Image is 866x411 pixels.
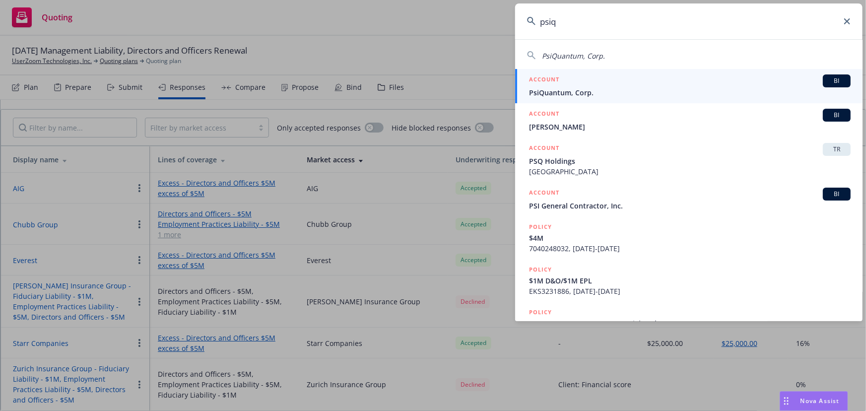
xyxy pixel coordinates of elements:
[529,109,559,121] h5: ACCOUNT
[515,259,863,302] a: POLICY$1M D&O/$1M EPLEKS3231886, [DATE]-[DATE]
[529,87,851,98] span: PsiQuantum, Corp.
[529,201,851,211] span: PSI General Contractor, Inc.
[780,392,793,411] div: Drag to move
[529,318,851,329] span: PSI Quantum Corp. - Commercial Package
[542,51,605,61] span: PsiQuantum, Corp.
[515,182,863,216] a: ACCOUNTBIPSI General Contractor, Inc.
[529,265,552,274] h5: POLICY
[529,275,851,286] span: $1M D&O/$1M EPL
[529,307,552,317] h5: POLICY
[515,103,863,137] a: ACCOUNTBI[PERSON_NAME]
[515,302,863,344] a: POLICYPSI Quantum Corp. - Commercial Package
[515,137,863,182] a: ACCOUNTTRPSQ Holdings[GEOGRAPHIC_DATA]
[529,143,559,155] h5: ACCOUNT
[529,74,559,86] h5: ACCOUNT
[529,243,851,254] span: 7040248032, [DATE]-[DATE]
[529,222,552,232] h5: POLICY
[529,122,851,132] span: [PERSON_NAME]
[827,145,847,154] span: TR
[780,391,848,411] button: Nova Assist
[827,111,847,120] span: BI
[827,76,847,85] span: BI
[515,69,863,103] a: ACCOUNTBIPsiQuantum, Corp.
[827,190,847,199] span: BI
[515,216,863,259] a: POLICY$4M7040248032, [DATE]-[DATE]
[529,156,851,166] span: PSQ Holdings
[529,286,851,296] span: EKS3231886, [DATE]-[DATE]
[529,233,851,243] span: $4M
[800,397,840,405] span: Nova Assist
[515,3,863,39] input: Search...
[529,166,851,177] span: [GEOGRAPHIC_DATA]
[529,188,559,200] h5: ACCOUNT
